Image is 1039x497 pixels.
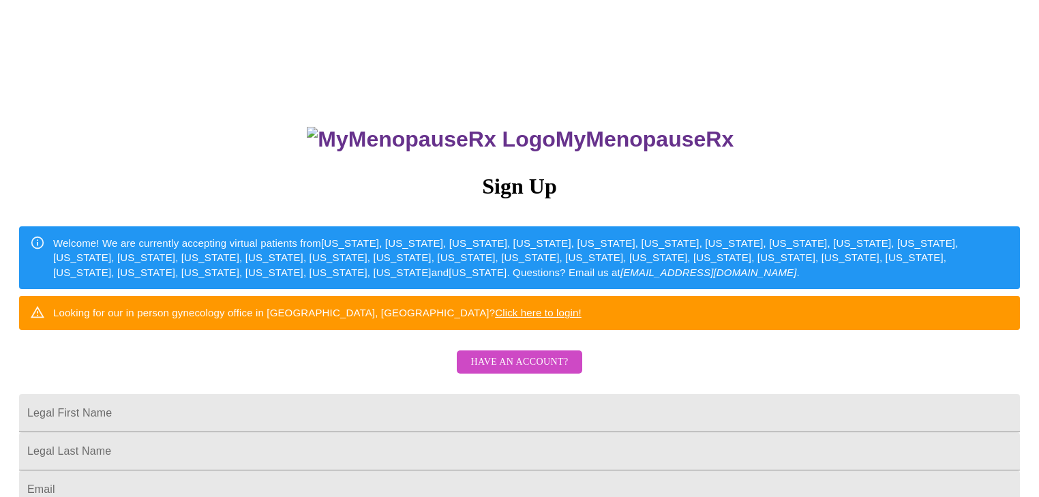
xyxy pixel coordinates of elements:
[620,267,797,278] em: [EMAIL_ADDRESS][DOMAIN_NAME]
[495,307,582,318] a: Click here to login!
[453,365,585,376] a: Have an account?
[19,174,1020,199] h3: Sign Up
[470,354,568,371] span: Have an account?
[457,350,582,374] button: Have an account?
[53,230,1009,285] div: Welcome! We are currently accepting virtual patients from [US_STATE], [US_STATE], [US_STATE], [US...
[307,127,555,152] img: MyMenopauseRx Logo
[53,300,582,325] div: Looking for our in person gynecology office in [GEOGRAPHIC_DATA], [GEOGRAPHIC_DATA]?
[21,127,1021,152] h3: MyMenopauseRx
